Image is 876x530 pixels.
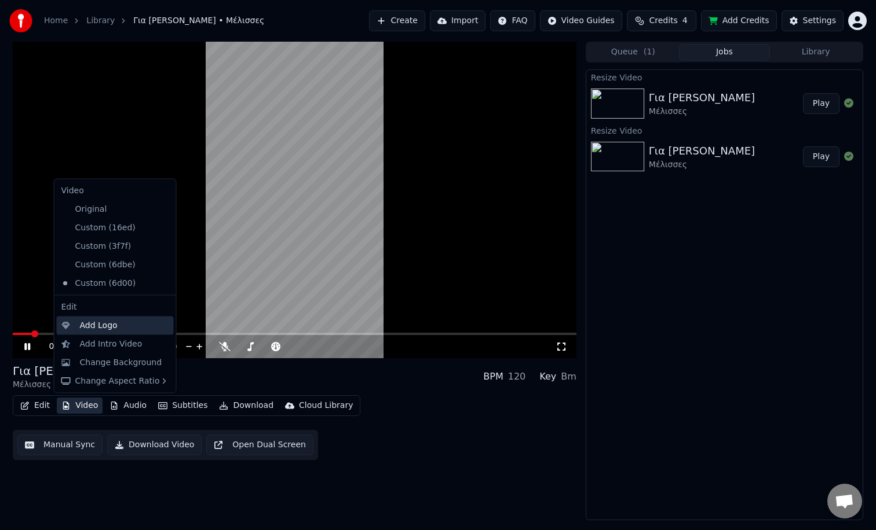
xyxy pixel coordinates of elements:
button: Manual Sync [17,435,103,455]
button: Play [803,146,840,167]
div: Για [PERSON_NAME] [13,363,131,379]
div: Custom (3f7f) [57,237,156,255]
div: Custom (6dbe) [57,255,156,274]
button: Queue [587,44,679,61]
a: Library [86,15,115,27]
button: FAQ [490,10,535,31]
div: Settings [803,15,836,27]
div: Key [539,370,556,384]
button: Download [214,397,278,414]
span: Credits [649,15,677,27]
div: Resize Video [586,123,863,137]
button: Video Guides [540,10,622,31]
div: Edit [57,297,174,316]
span: 0:07 [49,341,67,352]
div: Για [PERSON_NAME] [649,90,755,106]
div: Μέλισσες [649,106,755,117]
button: Subtitles [154,397,212,414]
div: 120 [508,370,526,384]
button: Edit [16,397,54,414]
button: Jobs [679,44,771,61]
button: Add Credits [701,10,777,31]
button: Video [57,397,103,414]
nav: breadcrumb [44,15,264,27]
div: Add Logo [80,319,118,331]
div: / [49,341,77,352]
div: Change Background [80,356,162,368]
button: Library [770,44,862,61]
span: 4 [682,15,688,27]
div: Change Aspect Ratio [57,371,174,390]
span: Για [PERSON_NAME] • Μέλισσες [133,15,264,27]
div: BPM [483,370,503,384]
button: Create [369,10,425,31]
div: Custom (16ed) [57,218,156,237]
button: Play [803,93,840,114]
button: Settings [782,10,844,31]
button: Credits4 [627,10,696,31]
div: Cloud Library [299,400,353,411]
button: Open Dual Screen [206,435,313,455]
div: Bm [561,370,576,384]
span: ( 1 ) [644,46,655,58]
button: Import [430,10,486,31]
div: Add Intro Video [80,338,143,349]
div: Original [57,200,156,218]
button: Audio [105,397,151,414]
div: Μέλισσες [649,159,755,171]
div: Για [PERSON_NAME] [649,143,755,159]
div: Resize Video [586,70,863,84]
div: Custom (6d00) [57,274,156,292]
img: youka [9,9,32,32]
a: Home [44,15,68,27]
a: Open chat [827,484,862,518]
div: Μέλισσες [13,379,131,391]
div: Video [57,182,174,200]
button: Download Video [107,435,202,455]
